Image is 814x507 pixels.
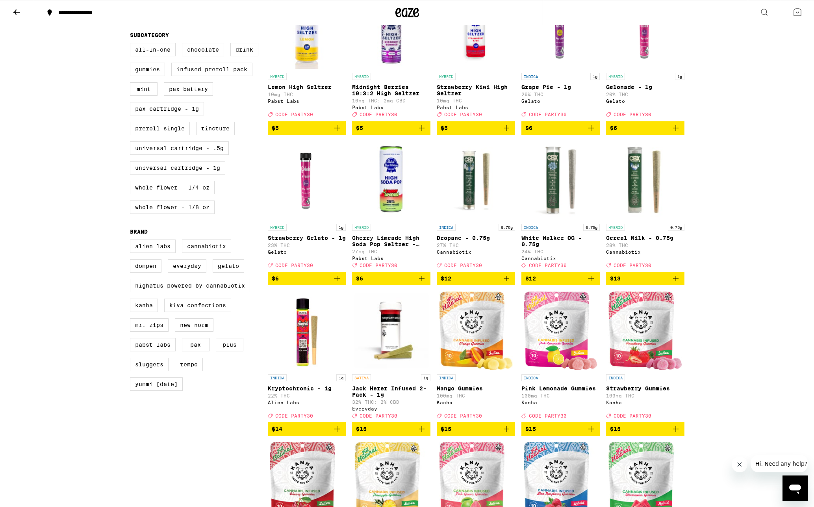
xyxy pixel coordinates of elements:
span: $5 [441,125,448,131]
p: 100mg THC [437,393,515,398]
span: $15 [610,426,621,432]
p: White Walker OG - 0.75g [521,235,600,247]
p: HYBRID [352,73,371,80]
p: 10mg THC [437,98,515,103]
div: Kanha [437,400,515,405]
div: Cannabiotix [437,249,515,254]
p: INDICA [606,374,625,381]
button: Add to bag [606,422,684,436]
p: 32% THC: 2% CBD [352,399,430,405]
img: Cannabiotix - Dropane - 0.75g [437,141,515,220]
span: $15 [525,426,536,432]
p: Jack Herer Infused 2-Pack - 1g [352,385,430,398]
p: INDICA [521,73,540,80]
p: 0.75g [583,224,600,231]
div: Kanha [521,400,600,405]
span: $12 [525,275,536,282]
button: Add to bag [606,121,684,135]
span: CODE PARTY30 [360,413,397,418]
span: CODE PARTY30 [275,413,313,418]
label: Kiva Confections [164,299,231,312]
a: Open page for Strawberry Gelato - 1g from Gelato [268,141,346,272]
p: HYBRID [606,73,625,80]
p: INDICA [437,224,456,231]
span: CODE PARTY30 [444,413,482,418]
span: $5 [272,125,279,131]
span: $15 [441,426,451,432]
label: Chocolate [182,43,224,56]
p: HYBRID [606,224,625,231]
div: Gelato [268,249,346,254]
p: 20% THC [521,92,600,97]
span: CODE PARTY30 [275,112,313,117]
button: Add to bag [521,121,600,135]
img: Kanha - Mango Gummies [439,292,513,370]
span: $6 [356,275,363,282]
span: $12 [441,275,451,282]
div: Pabst Labs [352,256,430,261]
p: INDICA [268,374,287,381]
img: Kanha - Strawberry Gummies [608,292,682,370]
p: Kryptochronic - 1g [268,385,346,392]
button: Add to bag [521,272,600,285]
img: Cannabiotix - Cereal Milk - 0.75g [606,141,684,220]
p: Gelonade - 1g [606,84,684,90]
p: 28% THC [606,243,684,248]
label: Infused Preroll Pack [171,63,252,76]
a: Open page for Jack Herer Infused 2-Pack - 1g from Everyday [352,292,430,422]
p: Midnight Berries 10:3:2 High Seltzer [352,84,430,97]
p: INDICA [437,374,456,381]
label: Tincture [196,122,235,135]
button: Add to bag [268,422,346,436]
div: Gelato [606,98,684,104]
label: PAX [182,338,210,351]
p: 1g [675,73,684,80]
iframe: Close message [732,457,747,472]
p: HYBRID [437,73,456,80]
div: Cannabiotix [521,256,600,261]
span: CODE PARTY30 [444,112,482,117]
label: Mr. Zips [130,318,169,332]
p: Strawberry Gummies [606,385,684,392]
a: Open page for Pink Lemonade Gummies from Kanha [521,292,600,422]
label: Mint [130,82,158,96]
legend: Brand [130,228,148,235]
img: Pabst Labs - Cherry Limeade High Soda Pop Seltzer - 25mg [352,141,430,220]
label: Pabst Labs [130,338,176,351]
button: Add to bag [268,121,346,135]
label: Dompen [130,259,161,273]
img: Everyday - Jack Herer Infused 2-Pack - 1g [352,292,430,370]
span: CODE PARTY30 [529,263,567,268]
p: 0.75g [499,224,515,231]
a: Open page for Kryptochronic - 1g from Alien Labs [268,292,346,422]
p: 22% THC [268,393,346,398]
span: $6 [525,125,532,131]
span: CODE PARTY30 [614,263,651,268]
p: SATIVA [352,374,371,381]
p: INDICA [521,374,540,381]
p: 0.75g [668,224,684,231]
button: Add to bag [521,422,600,436]
div: Kanha [606,400,684,405]
p: Grape Pie - 1g [521,84,600,90]
p: Cherry Limeade High Soda Pop Seltzer - 25mg [352,235,430,247]
p: 1g [590,73,600,80]
span: CODE PARTY30 [275,263,313,268]
label: Gelato [213,259,244,273]
a: Open page for Dropane - 0.75g from Cannabiotix [437,141,515,272]
img: Kanha - Pink Lemonade Gummies [524,292,597,370]
div: Pabst Labs [437,105,515,110]
label: Tempo [175,358,203,371]
label: PAX Cartridge - 1g [130,102,204,115]
span: $5 [356,125,363,131]
p: 10mg THC: 2mg CBD [352,98,430,103]
p: 20% THC [606,92,684,97]
label: Alien Labs [130,240,176,253]
iframe: Message from company [751,455,808,472]
p: Mango Gummies [437,385,515,392]
p: 1g [336,224,346,231]
label: Gummies [130,63,165,76]
label: New Norm [175,318,213,332]
a: Open page for Strawberry Gummies from Kanha [606,292,684,422]
label: Yummi [DATE] [130,377,183,391]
